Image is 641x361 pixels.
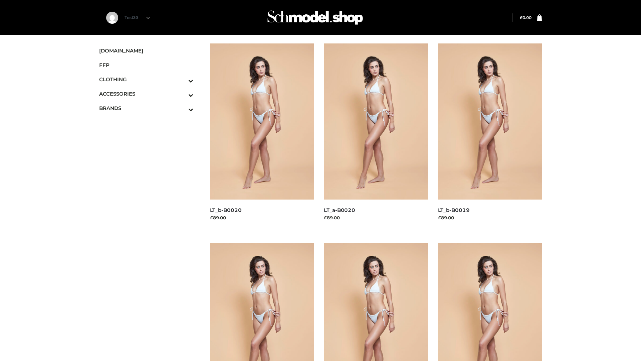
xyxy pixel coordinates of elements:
img: Schmodel Admin 964 [265,4,365,31]
span: [DOMAIN_NAME] [99,47,193,54]
button: Toggle Submenu [170,101,193,115]
a: [DOMAIN_NAME] [99,43,193,58]
a: Read more [210,222,235,227]
a: Read more [324,222,349,227]
a: ACCESSORIESToggle Submenu [99,87,193,101]
bdi: 0.00 [520,15,531,20]
a: £0.00 [520,15,531,20]
a: CLOTHINGToggle Submenu [99,72,193,87]
span: BRANDS [99,104,193,112]
a: Test30 [125,15,150,20]
span: FFP [99,61,193,69]
a: LT_b-B0019 [438,207,470,213]
span: £ [520,15,522,20]
div: £89.00 [438,214,542,221]
span: ACCESSORIES [99,90,193,98]
span: CLOTHING [99,76,193,83]
button: Toggle Submenu [170,87,193,101]
a: LT_b-B0020 [210,207,242,213]
a: Read more [438,222,463,227]
a: LT_a-B0020 [324,207,355,213]
a: FFP [99,58,193,72]
div: £89.00 [210,214,314,221]
div: £89.00 [324,214,428,221]
a: BRANDSToggle Submenu [99,101,193,115]
button: Toggle Submenu [170,72,193,87]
